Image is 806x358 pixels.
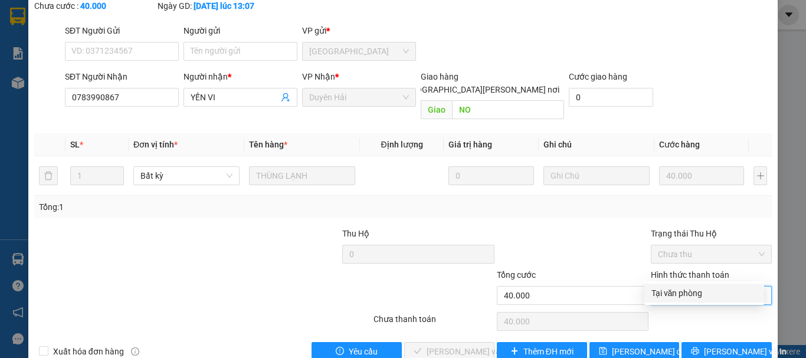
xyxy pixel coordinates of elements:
[569,88,653,107] input: Cước giao hàng
[80,1,106,11] b: 40.000
[372,313,496,333] div: Chưa thanh toán
[510,347,519,356] span: plus
[131,347,139,356] span: info-circle
[659,166,744,185] input: 0
[140,167,232,185] span: Bất kỳ
[194,1,254,11] b: [DATE] lúc 13:07
[302,24,416,37] div: VP gửi
[184,24,297,37] div: Người gửi
[539,133,654,156] th: Ghi chú
[309,88,409,106] span: Duyên Hải
[448,140,492,149] span: Giá trị hàng
[249,166,355,185] input: VD: Bàn, Ghế
[612,345,688,358] span: [PERSON_NAME] đổi
[309,42,409,60] span: Sài Gòn
[659,140,700,149] span: Cước hàng
[349,345,378,358] span: Yêu cầu
[448,166,533,185] input: 0
[70,140,80,149] span: SL
[302,72,335,81] span: VP Nhận
[39,166,58,185] button: delete
[381,140,422,149] span: Định lượng
[523,345,574,358] span: Thêm ĐH mới
[691,347,699,356] span: printer
[543,166,650,185] input: Ghi Chú
[421,72,458,81] span: Giao hàng
[569,72,627,81] label: Cước giao hàng
[133,140,178,149] span: Đơn vị tính
[753,166,767,185] button: plus
[281,93,290,102] span: user-add
[704,345,787,358] span: [PERSON_NAME] và In
[249,140,287,149] span: Tên hàng
[65,70,179,83] div: SĐT Người Nhận
[184,70,297,83] div: Người nhận
[599,347,607,356] span: save
[65,24,179,37] div: SĐT Người Gửi
[658,245,765,263] span: Chưa thu
[651,227,772,240] div: Trạng thái Thu Hộ
[497,270,536,280] span: Tổng cước
[48,345,129,358] span: Xuất hóa đơn hàng
[342,229,369,238] span: Thu Hộ
[39,201,312,214] div: Tổng: 1
[336,347,344,356] span: exclamation-circle
[398,83,564,96] span: [GEOGRAPHIC_DATA][PERSON_NAME] nơi
[651,270,729,280] label: Hình thức thanh toán
[651,287,757,300] div: Tại văn phòng
[452,100,564,119] input: Dọc đường
[421,100,452,119] span: Giao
